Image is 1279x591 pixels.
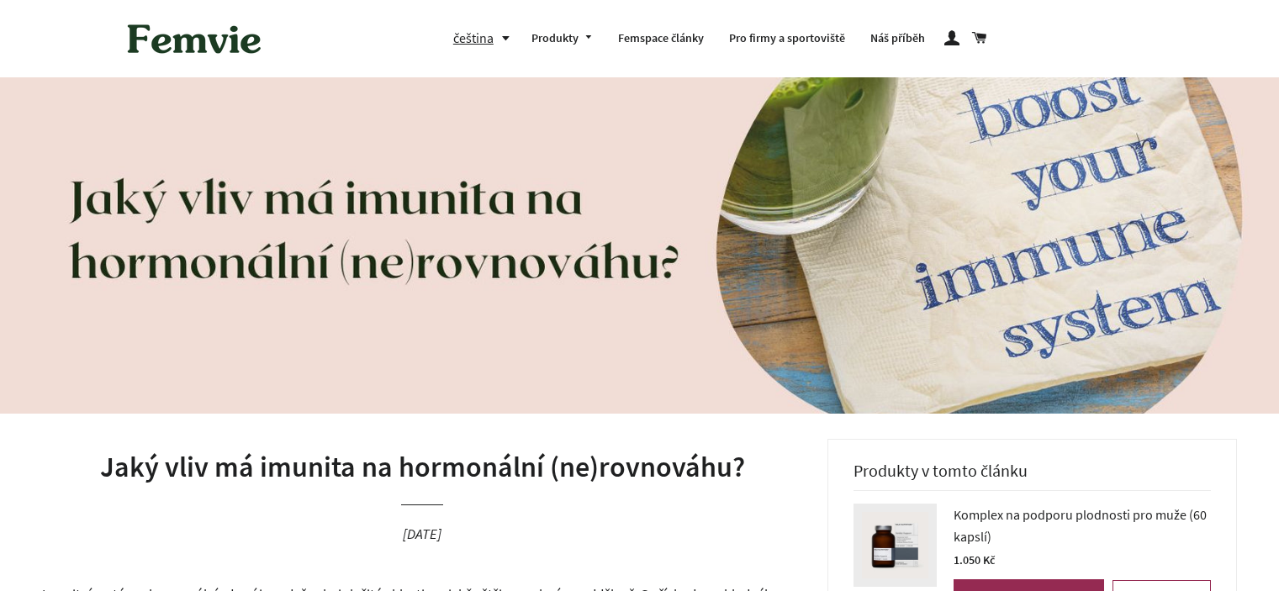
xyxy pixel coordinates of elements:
img: Femvie [119,13,270,65]
button: čeština [453,27,519,50]
span: 1.050 Kč [954,552,995,567]
h1: Jaký vliv má imunita na hormonální (ne)rovnováhu? [42,447,802,488]
h3: Produkty v tomto článku [854,461,1211,491]
a: Produkty [519,17,606,61]
span: Komplex na podporu plodnosti pro muže (60 kapslí) [954,504,1211,547]
a: Pro firmy a sportoviště [716,17,858,61]
a: Komplex na podporu plodnosti pro muže (60 kapslí) 1.050 Kč [954,504,1211,571]
a: Náš příběh [858,17,938,61]
time: [DATE] [403,525,441,543]
a: Femspace články [605,17,716,61]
